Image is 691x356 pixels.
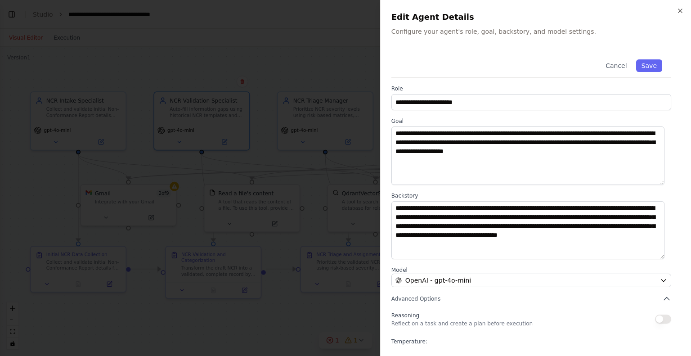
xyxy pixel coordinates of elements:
[391,294,671,303] button: Advanced Options
[405,276,471,285] span: OpenAI - gpt-4o-mini
[391,274,671,287] button: OpenAI - gpt-4o-mini
[391,117,671,125] label: Goal
[391,320,533,327] p: Reflect on a task and create a plan before execution
[636,59,662,72] button: Save
[391,85,671,92] label: Role
[391,338,427,345] span: Temperature:
[391,295,440,302] span: Advanced Options
[391,312,419,319] span: Reasoning
[391,192,671,199] label: Backstory
[391,266,671,274] label: Model
[391,11,680,23] h2: Edit Agent Details
[391,27,680,36] p: Configure your agent's role, goal, backstory, and model settings.
[600,59,632,72] button: Cancel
